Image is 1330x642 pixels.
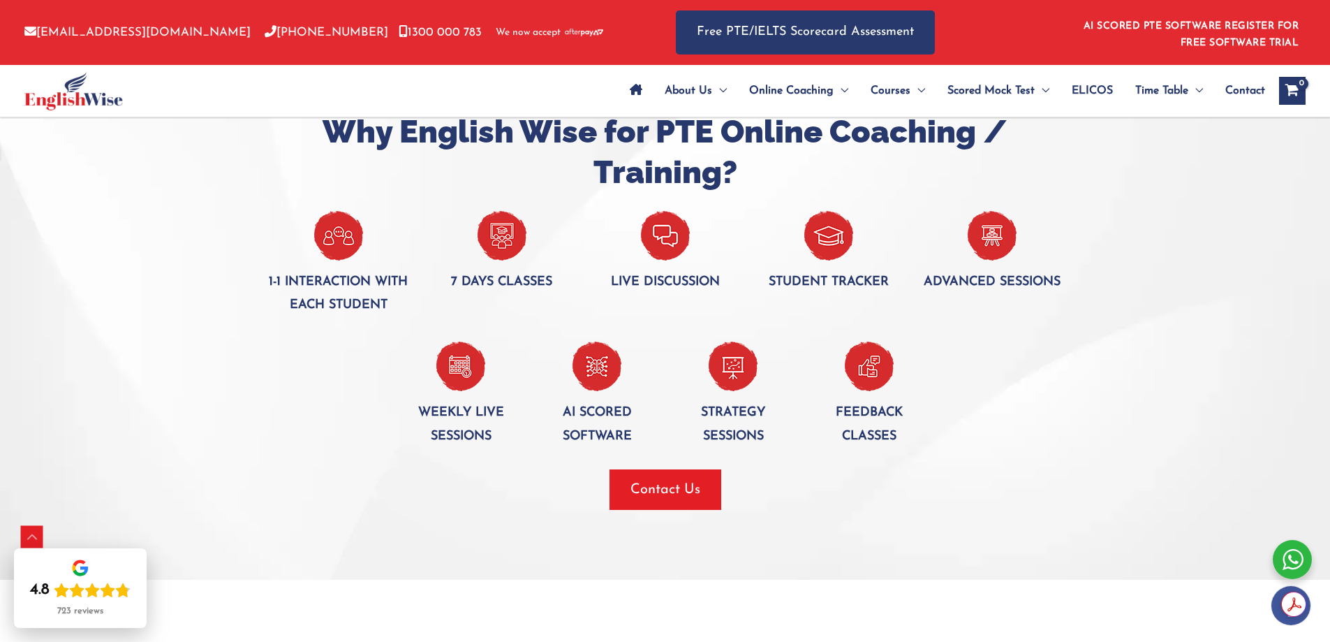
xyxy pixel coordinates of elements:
img: Live-discussion [641,211,690,261]
a: Time TableMenu Toggle [1124,66,1214,115]
img: _AI-Scored-Software [572,342,621,391]
a: CoursesMenu Toggle [859,66,936,115]
a: Scored Mock TestMenu Toggle [936,66,1061,115]
img: 7-days-clasess [478,211,526,261]
p: Strategy Sessions [676,402,791,448]
h2: Why English Wise for PTE Online Coaching / Training? [267,112,1063,194]
p: Advanced sessions [921,271,1063,294]
span: We now accept [496,26,561,40]
span: Menu Toggle [712,66,727,115]
span: Menu Toggle [910,66,925,115]
span: Menu Toggle [834,66,848,115]
a: About UsMenu Toggle [653,66,738,115]
img: Afterpay-Logo [565,29,603,36]
span: Contact Us [630,480,700,499]
img: Weekly-live-session [436,342,485,391]
a: Online CoachingMenu Toggle [738,66,859,115]
img: white-facebook.png [1271,586,1310,625]
span: Scored Mock Test [947,66,1035,115]
a: 1300 000 783 [399,27,482,38]
img: Feadback-classes [845,342,894,391]
span: Menu Toggle [1035,66,1049,115]
img: Advanced-session [968,211,1017,261]
p: Feedback classes [812,402,927,448]
a: AI SCORED PTE SOFTWARE REGISTER FOR FREE SOFTWARE TRIAL [1084,21,1299,48]
span: Contact [1225,66,1265,115]
img: _student--Tracker [804,211,853,261]
span: Courses [871,66,910,115]
p: 1-1 interaction with each student [267,271,410,318]
a: [PHONE_NUMBER] [265,27,388,38]
span: Menu Toggle [1188,66,1203,115]
img: Streadgy-session [709,342,758,391]
div: 4.8 [30,581,50,600]
p: Live discussion [594,271,737,294]
div: 723 reviews [57,606,103,617]
img: One-to-one-inraction [314,211,363,261]
span: About Us [665,66,712,115]
div: Rating: 4.8 out of 5 [30,581,131,600]
a: ELICOS [1061,66,1124,115]
img: cropped-ew-logo [24,72,123,110]
nav: Site Navigation: Main Menu [619,66,1265,115]
span: Time Table [1135,66,1188,115]
button: Contact Us [609,469,721,510]
p: Weekly live sessions [404,402,519,448]
a: Contact [1214,66,1265,115]
span: Online Coaching [749,66,834,115]
a: [EMAIL_ADDRESS][DOMAIN_NAME] [24,27,251,38]
p: Student tracker [758,271,900,294]
a: Free PTE/IELTS Scorecard Assessment [676,10,935,54]
a: View Shopping Cart, empty [1279,77,1306,105]
p: AI Scored software [540,402,655,448]
p: 7 days classes [431,271,573,294]
span: ELICOS [1072,66,1113,115]
aside: Header Widget 1 [1075,10,1306,55]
